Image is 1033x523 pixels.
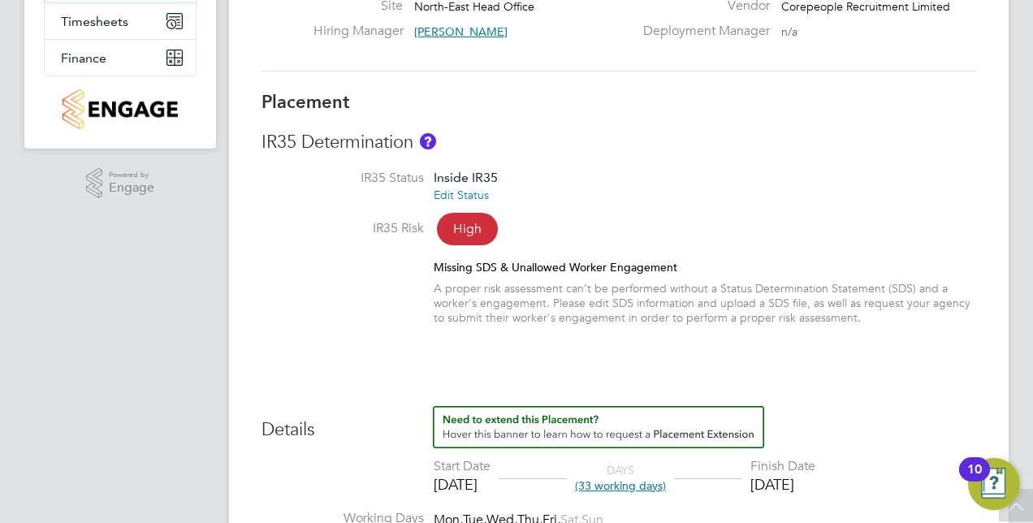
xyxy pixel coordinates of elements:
[434,281,976,326] div: A proper risk assessment can’t be performed without a Status Determination Statement (SDS) and a ...
[63,89,177,129] img: countryside-properties-logo-retina.png
[781,24,797,39] span: n/a
[109,168,154,182] span: Powered by
[437,213,498,245] span: High
[968,458,1020,510] button: Open Resource Center, 10 new notifications
[261,91,350,113] b: Placement
[261,406,976,442] h3: Details
[433,406,764,448] button: How to extend a Placement?
[61,14,128,29] span: Timesheets
[434,260,976,274] div: Missing SDS & Unallowed Worker Engagement
[434,188,489,202] a: Edit Status
[420,133,436,149] button: About IR35
[45,3,196,39] button: Timesheets
[45,40,196,76] button: Finance
[434,475,491,494] div: [DATE]
[44,89,197,129] a: Go to home page
[567,463,674,492] div: DAYS
[434,458,491,475] div: Start Date
[575,478,666,493] span: (33 working days)
[86,168,155,199] a: Powered byEngage
[414,24,508,39] span: [PERSON_NAME]
[261,131,976,154] h3: IR35 Determination
[61,50,106,66] span: Finance
[261,220,424,237] label: IR35 Risk
[967,469,982,491] div: 10
[750,475,815,494] div: [DATE]
[313,23,403,40] label: Hiring Manager
[750,458,815,475] div: Finish Date
[434,170,498,185] span: Inside IR35
[109,181,154,195] span: Engage
[633,23,770,40] label: Deployment Manager
[261,170,424,187] label: IR35 Status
